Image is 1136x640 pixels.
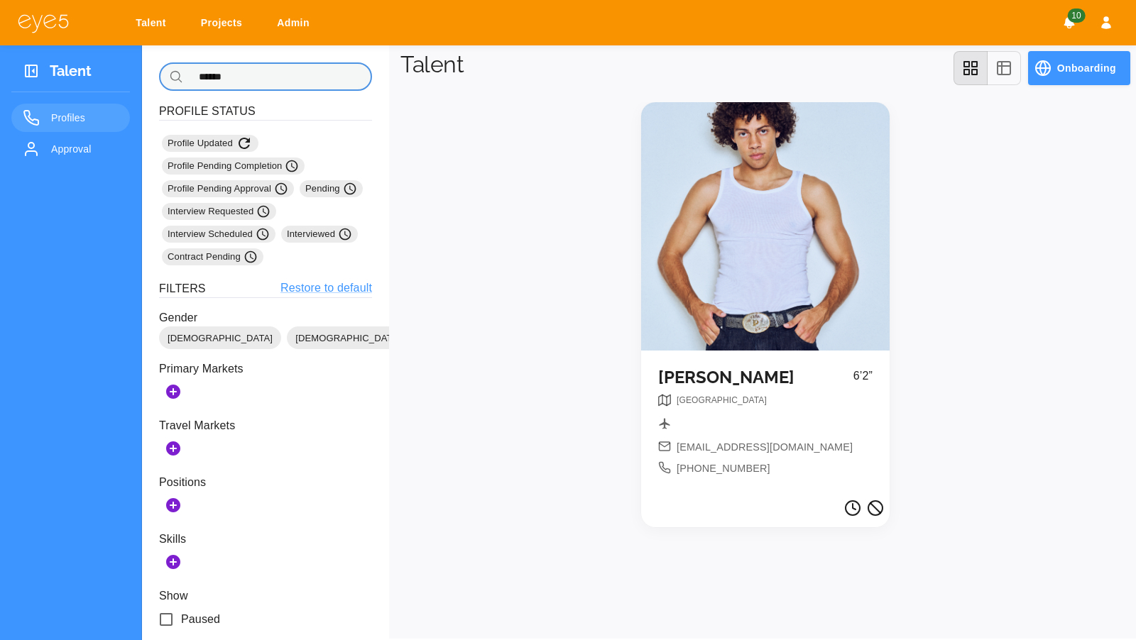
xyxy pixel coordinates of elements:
h3: Talent [50,62,92,84]
h6: Profile Status [159,102,372,121]
span: [DEMOGRAPHIC_DATA] [287,331,409,346]
div: Profile Pending Approval [162,180,294,197]
button: Notifications [1056,10,1082,35]
span: Pending [305,182,357,196]
nav: breadcrumb [677,394,767,412]
p: Travel Markets [159,417,372,434]
div: Interviewed [281,226,358,243]
h6: Filters [159,280,206,297]
p: Skills [159,531,372,548]
div: Interview Scheduled [162,226,275,243]
span: Interviewed [287,227,352,241]
span: Interview Requested [168,204,271,219]
div: view [954,51,1021,85]
button: grid [954,51,988,85]
span: Approval [51,140,119,158]
button: Add Positions [159,491,187,519]
span: [DEMOGRAPHIC_DATA] [159,331,281,346]
button: Add Secondary Markets [159,434,187,463]
div: [DEMOGRAPHIC_DATA] [287,326,409,349]
span: Interview Scheduled [168,227,270,241]
p: Show [159,587,372,605]
div: Profile Updated [162,135,258,152]
span: Profile Updated [168,135,253,152]
p: Positions [159,474,372,491]
a: Admin [268,10,324,36]
button: Add Skills [159,548,187,576]
p: Gender [159,309,372,326]
button: table [987,51,1021,85]
a: Projects [192,10,256,36]
button: Add Markets [159,377,187,406]
span: [GEOGRAPHIC_DATA] [677,395,767,405]
div: Profile Pending Completion [162,158,305,175]
span: 10 [1067,9,1085,23]
span: Paused [181,611,220,628]
a: [PERSON_NAME]6’2”breadcrumb[EMAIL_ADDRESS][DOMAIN_NAME][PHONE_NUMBER] [641,102,890,494]
div: Interview Requested [162,203,276,220]
p: 6’2” [853,368,873,394]
a: Restore to default [280,280,372,297]
span: Profiles [51,109,119,126]
h5: [PERSON_NAME] [658,368,853,388]
div: [DEMOGRAPHIC_DATA] [159,326,281,349]
span: Profile Pending Completion [168,159,299,173]
a: Talent [126,10,180,36]
span: Contract Pending [168,250,258,264]
span: Profile Pending Approval [168,182,288,196]
p: Primary Markets [159,360,372,377]
span: [EMAIL_ADDRESS][DOMAIN_NAME] [677,440,853,456]
div: Contract Pending [162,248,263,265]
h1: Talent [400,51,464,78]
button: Onboarding [1028,51,1130,85]
a: Approval [11,135,130,163]
img: eye5 [17,13,70,33]
span: [PHONE_NUMBER] [677,461,770,477]
a: Profiles [11,104,130,132]
div: Pending [300,180,363,197]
